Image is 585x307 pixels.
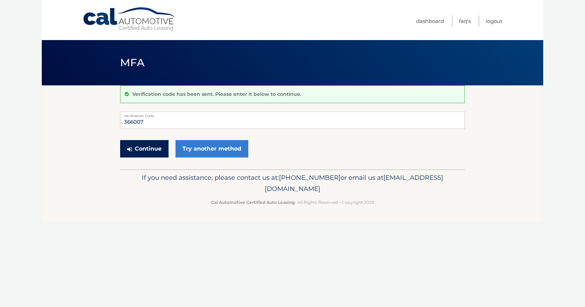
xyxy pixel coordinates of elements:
[265,174,443,193] span: [EMAIL_ADDRESS][DOMAIN_NAME]
[120,112,465,117] label: Verification Code
[120,56,145,69] span: MFA
[211,200,295,205] strong: Cal Automotive Certified Auto Leasing
[120,140,169,158] button: Continue
[486,15,502,27] a: Logout
[279,174,341,182] span: [PHONE_NUMBER]
[120,112,465,129] input: Verification Code
[125,199,460,206] p: - All Rights Reserved - Copyright 2025
[132,91,301,97] p: Verification code has been sent. Please enter it below to continue.
[175,140,248,158] a: Try another method
[125,172,460,194] p: If you need assistance, please contact us at: or email us at
[459,15,471,27] a: FAQ's
[416,15,444,27] a: Dashboard
[83,7,177,32] a: Cal Automotive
